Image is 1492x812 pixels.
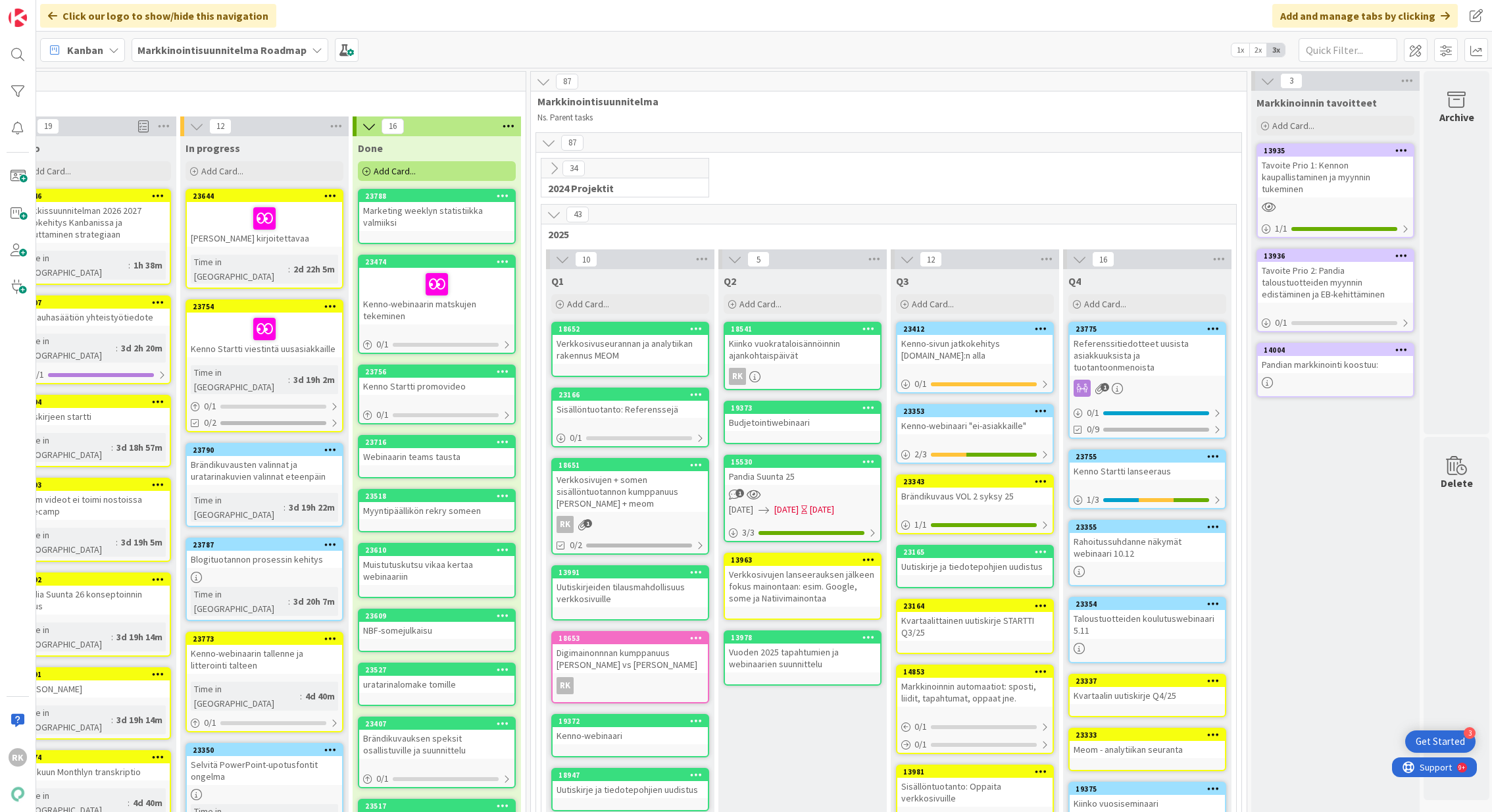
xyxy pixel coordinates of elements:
[903,601,1053,611] div: 23164
[359,556,514,585] div: Muistutuskutsu vikaa kertaa webinaariin
[1087,493,1099,507] span: 1 / 3
[365,546,514,555] div: 23610
[903,547,1053,557] div: 23165
[118,535,166,549] div: 3d 19h 5m
[559,324,708,334] div: 18652
[553,430,708,446] div: 0/1
[553,389,708,418] div: 23166Sisällöntuotanto: Referenssejä
[288,594,290,609] span: :
[725,456,880,485] div: 15530Pandia Suunta 25
[1087,406,1099,420] span: 0 / 1
[1264,345,1413,355] div: 14004
[193,191,342,201] div: 23644
[187,301,342,313] div: 23754
[567,298,609,310] span: Add Card...
[359,190,514,202] div: 23788
[359,256,514,324] div: 23474Kenno-webinaarin matskujen tekeminen
[739,298,782,310] span: Add Card...
[1258,344,1413,373] div: 14004Pandian markkinointi koostuu:
[553,567,708,578] div: 13991
[359,544,514,556] div: 23610
[553,567,708,607] div: 13991Uutiskirjeiden tilausmahdollisuus verkkosivuille
[897,323,1053,364] div: 23412Kenno-sivun jatkokehitys [DOMAIN_NAME]:n alla
[1275,316,1287,330] span: 0 / 1
[561,135,584,151] span: 87
[903,477,1053,486] div: 23343
[359,490,514,519] div: 23518Myyntipäällikön rekry someen
[897,405,1053,434] div: 23353Kenno-webinaari "ei-asiakkaille"
[359,664,514,693] div: 23527uratarinalomake tomille
[920,251,942,267] span: 12
[1092,251,1114,267] span: 16
[359,610,514,639] div: 23609NBF-somejulkaisu
[288,372,290,387] span: :
[116,535,118,549] span: :
[729,503,753,517] span: [DATE]
[14,396,170,425] div: 23794Uutiskirjeen startti
[1076,599,1225,609] div: 23354
[725,456,880,468] div: 15530
[359,366,514,378] div: 23756
[897,766,1053,778] div: 13981
[191,365,288,394] div: Time in [GEOGRAPHIC_DATA]
[359,490,514,502] div: 23518
[359,436,514,465] div: 23716Webinaarin teams tausta
[14,297,170,326] div: 23807Sininauhasäätiön yhteistyötiedote
[359,544,514,585] div: 23610Muistutuskutsu vikaa kertaa webinaariin
[1070,610,1225,639] div: Taloustuotteiden koulutuswebinaari 5.11
[1076,522,1225,532] div: 23355
[284,500,286,515] span: :
[288,262,290,276] span: :
[562,161,585,176] span: 34
[1070,451,1225,480] div: 23755Kenno Startti lanseeraus
[1264,146,1413,155] div: 13935
[193,540,342,549] div: 23787
[897,446,1053,463] div: 2/3
[551,274,564,288] span: Q1
[359,366,514,395] div: 23756Kenno Startti promovideo
[193,445,342,455] div: 23790
[731,324,880,334] div: 18541
[359,502,514,519] div: Myyntipäällikön rekry someen
[209,118,232,134] span: 12
[774,503,799,517] span: [DATE]
[1280,73,1303,89] span: 3
[897,612,1053,641] div: Kvartaalittainen uutiskirje STARTTI Q3/25
[1070,521,1225,533] div: 23355
[1405,730,1476,753] div: Open Get Started checklist, remaining modules: 3
[559,390,708,399] div: 23166
[912,298,954,310] span: Add Card...
[290,372,338,387] div: 3d 19h 2m
[14,190,170,202] div: 23846
[187,539,342,551] div: 23787
[553,644,708,673] div: Digimainonnnan kumppanuus [PERSON_NAME] vs [PERSON_NAME]
[1267,43,1285,57] span: 3x
[897,546,1053,575] div: 23165Uutiskirje ja tiedotepohjien uudistus
[553,335,708,364] div: Verkkosivuseurannan ja analytiikan rakennus MEOM
[553,632,708,644] div: 18653
[1070,335,1225,376] div: Referenssitiedotteet uusista asiakkuuksista ja tuotantoonmenoista
[113,630,166,644] div: 3d 19h 14m
[1070,533,1225,562] div: Rahoitussuhdanne näkymät webinaari 10.12
[374,165,416,177] span: Add Card...
[725,566,880,607] div: Verkkosivujen lanseerauksen jälkeen fokus mainontaan: esim. Google, some ja Natiivimainontaa
[20,575,170,584] div: 23792
[187,633,342,645] div: 23773
[365,611,514,621] div: 23609
[14,669,170,698] div: 23791[PERSON_NAME]
[191,493,284,522] div: Time in [GEOGRAPHIC_DATA]
[914,518,927,532] span: 1 / 1
[29,165,71,177] span: Add Card...
[1258,250,1413,303] div: 13936Tavoite Prio 2: Pandia taloustuotteiden myynnin edistäminen ja EB-kehittäminen
[1299,38,1397,62] input: Quick Filter...
[914,447,927,461] span: 2 / 3
[1256,96,1377,109] span: Markkinoinnin tavoitteet
[116,341,118,355] span: :
[1264,251,1413,261] div: 13936
[14,574,170,586] div: 23792
[14,396,170,408] div: 23794
[559,634,708,643] div: 18653
[566,207,589,222] span: 43
[20,480,170,490] div: 23793
[32,368,44,382] span: 0 / 1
